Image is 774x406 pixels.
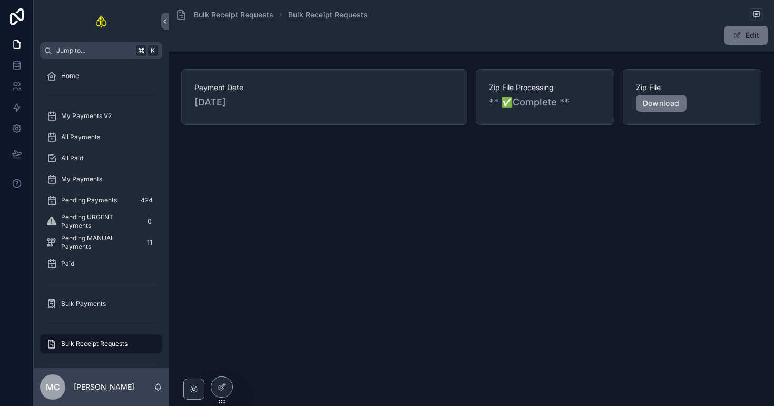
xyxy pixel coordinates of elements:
[40,334,162,353] a: Bulk Receipt Requests
[40,170,162,189] a: My Payments
[61,299,106,308] span: Bulk Payments
[40,254,162,273] a: Paid
[40,233,162,252] a: Pending MANUAL Payments11
[143,215,156,228] div: 0
[56,46,132,55] span: Jump to...
[61,175,102,183] span: My Payments
[40,212,162,231] a: Pending URGENT Payments0
[194,95,454,110] span: [DATE]
[138,194,156,207] div: 424
[61,213,139,230] span: Pending URGENT Payments
[149,46,157,55] span: K
[194,82,454,93] span: Payment Date
[61,340,128,348] span: Bulk Receipt Requests
[175,8,273,21] a: Bulk Receipt Requests
[636,82,748,93] span: Zip File
[61,154,83,162] span: All Paid
[61,259,74,268] span: Paid
[143,236,156,249] div: 11
[74,382,134,392] p: [PERSON_NAME]
[40,128,162,147] a: All Payments
[61,72,79,80] span: Home
[288,9,368,20] a: Bulk Receipt Requests
[489,82,601,93] span: Zip File Processing
[61,234,139,251] span: Pending MANUAL Payments
[34,59,169,368] div: scrollable content
[194,9,273,20] span: Bulk Receipt Requests
[46,381,60,393] span: MC
[61,112,112,120] span: My Payments V2
[40,66,162,85] a: Home
[40,294,162,313] a: Bulk Payments
[40,149,162,168] a: All Paid
[95,13,108,30] img: App logo
[61,196,117,205] span: Pending Payments
[40,107,162,125] a: My Payments V2
[61,133,100,141] span: All Payments
[724,26,768,45] button: Edit
[636,95,687,112] a: Download
[40,191,162,210] a: Pending Payments424
[40,42,162,59] button: Jump to...K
